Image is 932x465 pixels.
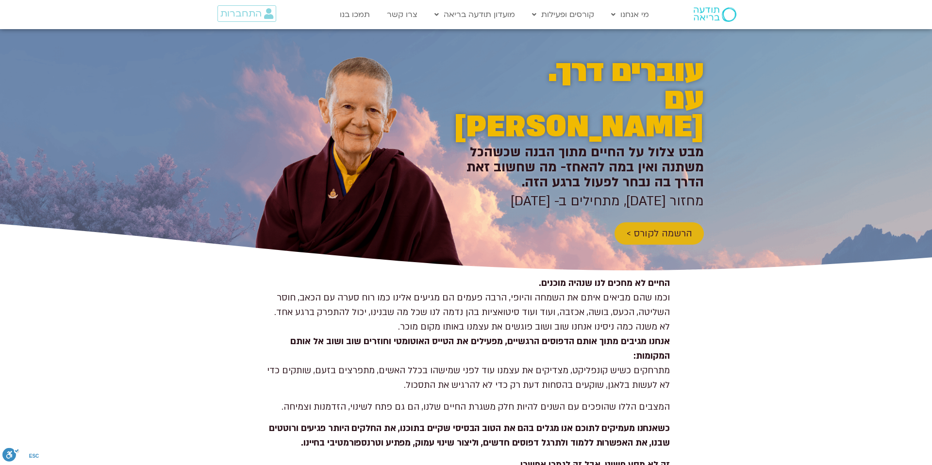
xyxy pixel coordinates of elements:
a: צרו קשר [382,5,422,24]
a: הרשמה לקורס > [615,222,704,245]
strong: אנחנו מגיבים מתוך אותם הדפוסים הרגשיים, מפעילים את הטייס האוטומטי וחוזרים שוב ושוב אל אותם המקומות: [290,335,670,362]
a: קורסים ופעילות [527,5,599,24]
p: וכמו שהם מביאים איתם את השמחה והיופי, הרבה פעמים הם מגיעים אלינו כמו רוח סערה עם הכאב, חוסר השליט... [262,276,670,393]
h2: עוברים דרך. עם [PERSON_NAME] [447,58,704,141]
p: המצבים הללו שהופכים עם השנים להיות חלק משגרת החיים שלנו, הם גם פתח לשינוי, הזדמנות וצמיחה. [262,400,670,415]
a: תמכו בנו [335,5,375,24]
h2: מחזור [DATE], מתחילים ב- [DATE] [447,194,704,209]
img: תודעה בריאה [694,7,736,22]
span: הרשמה לקורס > [626,228,692,239]
a: מועדון תודעה בריאה [430,5,520,24]
h2: מבט צלול על החיים מתוך הבנה שכשהכל משתנה ואין במה להאחז- מה שחשוב זאת הדרך בה נבחר לפעול ברגע הזה. [447,145,704,190]
a: התחברות [217,5,276,22]
a: מי אנחנו [606,5,654,24]
span: התחברות [220,8,262,19]
strong: החיים לא מחכים לנו שנהיה מוכנים. [539,277,670,289]
strong: כשאנחנו מעמיקים לתוכם אנו מגלים בהם את הטוב הבסיסי שקיים בתוכנו, את החלקים היותר פגיעים ורוטטים ש... [269,422,670,449]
